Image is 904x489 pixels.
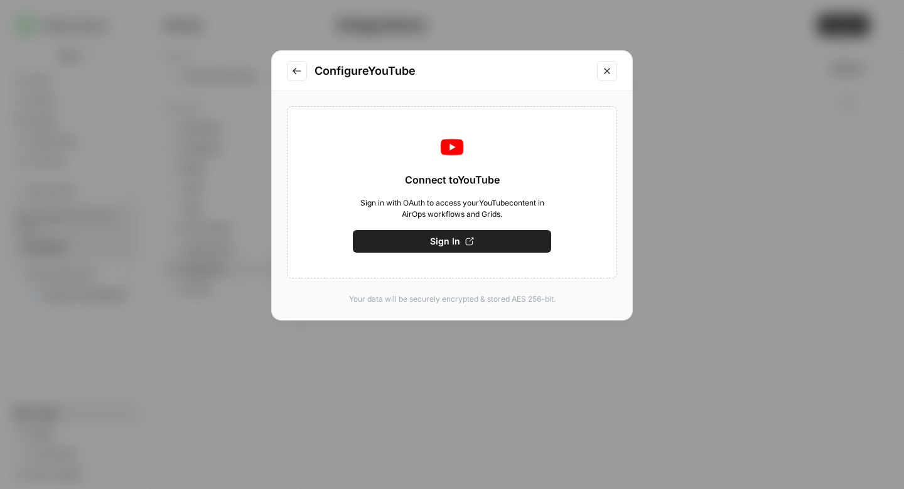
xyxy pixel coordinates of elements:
[287,61,307,81] button: Go to previous step
[353,230,551,253] button: Sign In
[353,197,551,220] span: Sign in with OAuth to access your YouTube content in AirOps workflows and Grids.
[437,132,467,162] img: YouTube
[430,235,460,248] span: Sign In
[405,172,500,187] span: Connect to YouTube
[315,62,589,80] h2: Configure YouTube
[287,294,617,305] p: Your data will be securely encrypted & stored AES 256-bit.
[597,61,617,81] button: Close modal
